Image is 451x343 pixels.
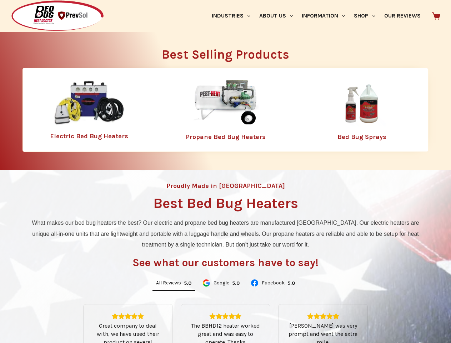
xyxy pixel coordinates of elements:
[190,313,261,319] div: Rating: 5.0 out of 5
[132,257,319,268] h3: See what our customers have to say!
[262,280,285,285] span: Facebook
[184,280,191,286] div: Rating: 5.0 out of 5
[287,280,295,286] div: 5.0
[153,196,298,210] h1: Best Bed Bug Heaters
[337,133,386,141] a: Bed Bug Sprays
[184,280,191,286] div: 5.0
[156,280,181,285] span: All Reviews
[232,280,240,286] div: Rating: 5.0 out of 5
[287,280,295,286] div: Rating: 5.0 out of 5
[214,280,229,285] span: Google
[22,48,429,61] h2: Best Selling Products
[287,313,359,319] div: Rating: 5.0 out of 5
[6,3,27,24] button: Open LiveChat chat widget
[186,133,266,141] a: Propane Bed Bug Heaters
[50,132,128,140] a: Electric Bed Bug Heaters
[232,280,240,286] div: 5.0
[26,218,425,250] p: What makes our bed bug heaters the best? Our electric and propane bed bug heaters are manufacture...
[166,183,285,189] h4: Proudly Made in [GEOGRAPHIC_DATA]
